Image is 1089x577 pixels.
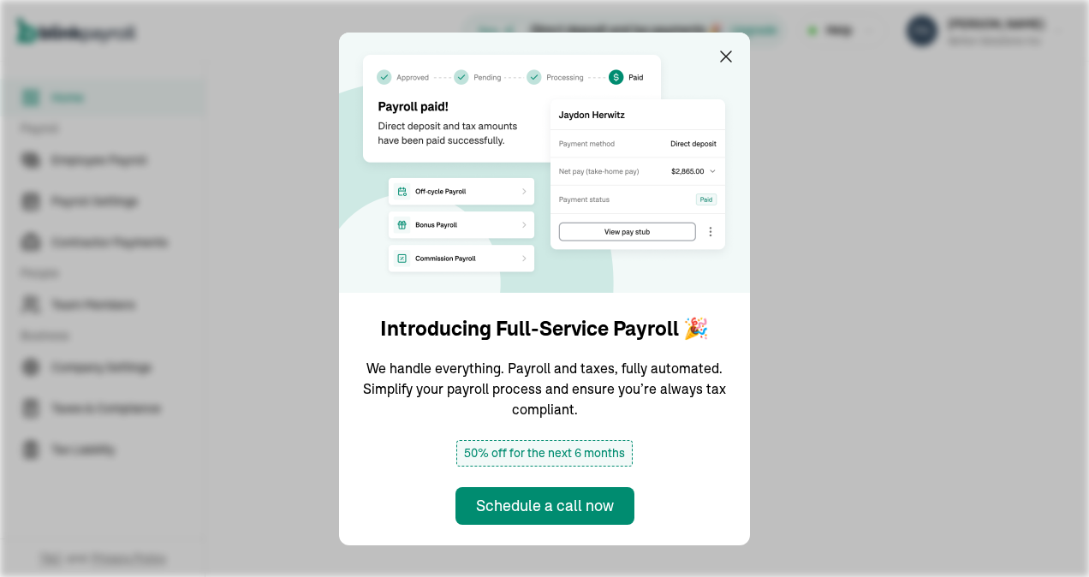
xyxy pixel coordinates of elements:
p: We handle everything. Payroll and taxes, fully automated. Simplify your payroll process and ensur... [360,358,729,419]
img: announcement [339,33,750,293]
span: 50% off for the next 6 months [456,440,633,467]
div: Schedule a call now [476,494,614,517]
button: Schedule a call now [455,487,634,525]
h1: Introducing Full-Service Payroll 🎉 [380,313,709,344]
